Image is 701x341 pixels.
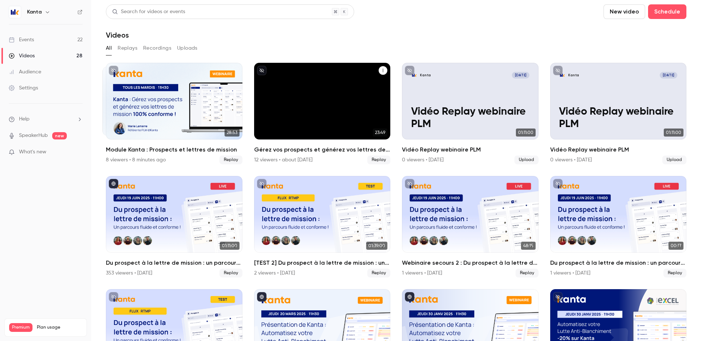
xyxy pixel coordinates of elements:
h2: Du prospect à la lettre de mission : un parcours fluide et conforme [550,258,687,267]
div: 0 viewers • [DATE] [402,156,444,164]
span: Upload [662,156,686,164]
p: Kanta [420,73,431,78]
li: help-dropdown-opener [9,115,83,123]
span: 28:53 [225,129,240,137]
span: Plan usage [37,325,82,330]
h2: Module Kanta : Prospects et lettres de mission [106,145,242,154]
a: 28:5328:53Module Kanta : Prospects et lettres de mission8 viewers • 8 minutes agoReplay [106,63,242,164]
h6: Kanta [27,8,42,16]
button: Recordings [143,42,171,54]
button: Replays [118,42,137,54]
button: unpublished [553,179,563,188]
img: Vidéo Replay webinaire PLM [411,72,418,78]
span: Replay [516,269,539,277]
button: unpublished [109,66,118,75]
span: Upload [514,156,539,164]
button: Schedule [648,4,686,19]
section: Videos [106,4,686,337]
button: published [109,179,118,188]
img: Vidéo Replay webinaire PLM [559,72,566,78]
span: Replay [367,269,390,277]
span: 01:11:00 [664,129,683,137]
h2: Gérez vos prospects et générez vos lettres de mission [254,145,391,154]
p: Kanta [568,73,579,78]
p: Vidéo Replay webinaire PLM [559,106,677,130]
span: [DATE] [660,72,677,78]
button: unpublished [405,66,414,75]
li: Vidéo Replay webinaire PLM [550,63,687,164]
div: Videos [9,52,35,60]
span: Premium [9,323,32,332]
button: unpublished [553,292,563,302]
button: unpublished [405,179,414,188]
li: Webinaire secours 2 : Du prospect à la lettre de mission : un parcours fluide et conforme [402,176,539,277]
a: 01:11:00Du prospect à la lettre de mission : un parcours fluide et conforme353 viewers • [DATE]Re... [106,176,242,277]
button: unpublished [257,66,267,75]
h1: Videos [106,31,129,39]
a: Vidéo Replay webinaire PLMKanta[DATE]Vidéo Replay webinaire PLM01:11:00Vidéo Replay webinaire ... [550,63,687,164]
img: Kanta [9,6,21,18]
div: 12 viewers • about [DATE] [254,156,313,164]
span: [DATE] [512,72,529,78]
a: 00:17Du prospect à la lettre de mission : un parcours fluide et conforme1 viewers • [DATE]Replay [550,176,687,277]
span: Replay [219,156,242,164]
li: Gérez vos prospects et générez vos lettres de mission [254,63,391,164]
div: Search for videos or events [112,8,185,16]
button: published [257,292,267,302]
span: 48:15 [521,242,536,250]
span: new [52,132,67,139]
span: What's new [19,148,46,156]
a: 48:15Webinaire secours 2 : Du prospect à la lettre de mission : un parcours fluide et conforme1 v... [402,176,539,277]
span: 00:17 [669,242,683,250]
h2: Vidéo Replay webinaire PLM [550,145,687,154]
a: 23:49Gérez vos prospects et générez vos lettres de mission12 viewers • about [DATE]Replay [254,63,391,164]
a: 01:39:00[TEST 2] Du prospect à la lettre de mission : un parcours fluide et conforme2 viewers • [... [254,176,391,277]
div: 1 viewers • [DATE] [550,269,590,277]
div: Events [9,36,34,43]
div: 0 viewers • [DATE] [550,156,592,164]
span: 01:11:00 [516,129,536,137]
span: 01:11:00 [220,242,240,250]
a: SpeakerHub [19,132,48,139]
li: Module Kanta : Prospects et lettres de mission [106,63,242,164]
span: 01:39:00 [366,242,387,250]
button: All [106,42,112,54]
iframe: Noticeable Trigger [74,149,83,156]
h2: [TEST 2] Du prospect à la lettre de mission : un parcours fluide et conforme [254,258,391,267]
span: Replay [219,269,242,277]
div: 2 viewers • [DATE] [254,269,295,277]
div: 353 viewers • [DATE] [106,269,152,277]
li: [TEST 2] Du prospect à la lettre de mission : un parcours fluide et conforme [254,176,391,277]
button: published [405,292,414,302]
span: Replay [663,269,686,277]
h2: Webinaire secours 2 : Du prospect à la lettre de mission : un parcours fluide et conforme [402,258,539,267]
div: Audience [9,68,41,76]
button: Uploads [177,42,198,54]
span: Help [19,115,30,123]
button: unpublished [553,66,563,75]
button: unpublished [257,179,267,188]
h2: Du prospect à la lettre de mission : un parcours fluide et conforme [106,258,242,267]
a: Vidéo Replay webinaire PLMKanta[DATE]Vidéo Replay webinaire PLM01:11:00Vidéo Replay webinaire ... [402,63,539,164]
div: Settings [9,84,38,92]
div: 8 viewers • 8 minutes ago [106,156,166,164]
span: Replay [367,156,390,164]
button: unpublished [109,292,118,302]
button: New video [604,4,645,19]
li: Du prospect à la lettre de mission : un parcours fluide et conforme [106,176,242,277]
h2: Vidéo Replay webinaire PLM [402,145,539,154]
li: Du prospect à la lettre de mission : un parcours fluide et conforme [550,176,687,277]
span: 23:49 [373,129,387,137]
p: Vidéo Replay webinaire PLM [411,106,529,130]
li: Vidéo Replay webinaire PLM [402,63,539,164]
div: 1 viewers • [DATE] [402,269,442,277]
